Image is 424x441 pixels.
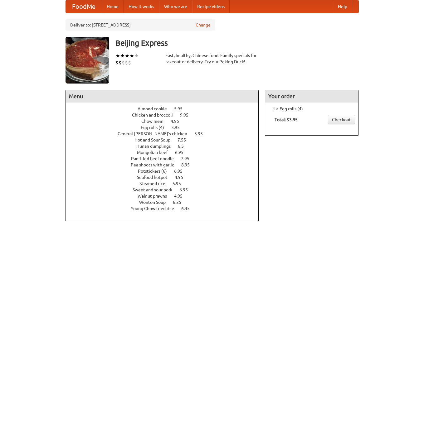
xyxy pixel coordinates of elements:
[178,137,192,142] span: 7.55
[268,106,355,112] li: 1 × Egg rolls (4)
[137,150,174,155] span: Mongolian beef
[173,200,188,205] span: 6.25
[141,125,191,130] a: Egg rolls (4) 3.95
[131,206,180,211] span: Young Chow fried rice
[133,187,178,192] span: Sweet and sour pork
[265,90,358,103] h4: Your order
[122,59,125,66] li: $
[181,162,196,167] span: 8.95
[181,206,196,211] span: 6.45
[136,144,195,149] a: Hunan dumplings 6.5
[125,59,128,66] li: $
[118,131,193,136] span: General [PERSON_NAME]'s chicken
[115,59,119,66] li: $
[119,59,122,66] li: $
[137,150,195,155] a: Mongolian beef 6.95
[138,106,194,111] a: Almond cookie 5.95
[66,0,102,13] a: FoodMe
[181,156,196,161] span: 7.95
[174,106,189,111] span: 5.95
[132,113,200,117] a: Chicken and broccoli 9.95
[141,119,191,124] a: Chow mein 4.95
[134,137,177,142] span: Hot and Sour Soup
[141,125,170,130] span: Egg rolls (4)
[129,52,134,59] li: ★
[171,125,186,130] span: 3.95
[134,52,139,59] li: ★
[138,194,173,199] span: Walnut prawns
[115,37,359,49] h3: Beijing Express
[175,150,190,155] span: 6.95
[131,156,180,161] span: Pan-fried beef noodle
[196,22,211,28] a: Change
[192,0,230,13] a: Recipe videos
[137,175,174,180] span: Seafood hotpot
[159,0,192,13] a: Who we are
[174,169,189,174] span: 6.95
[138,169,173,174] span: Potstickers (6)
[171,119,185,124] span: 4.95
[141,119,170,124] span: Chow mein
[120,52,125,59] li: ★
[66,19,215,31] div: Deliver to: [STREET_ADDRESS]
[180,113,195,117] span: 9.95
[133,187,199,192] a: Sweet and sour pork 6.95
[131,162,201,167] a: Pea shoots with garlic 8.95
[178,144,190,149] span: 6.5
[328,115,355,124] a: Checkout
[136,144,177,149] span: Hunan dumplings
[139,200,172,205] span: Wonton Soup
[138,194,194,199] a: Walnut prawns 4.95
[134,137,197,142] a: Hot and Sour Soup 7.55
[179,187,194,192] span: 6.95
[275,117,298,122] b: Total: $3.95
[131,206,201,211] a: Young Chow fried rice 6.45
[139,200,193,205] a: Wonton Soup 6.25
[137,175,195,180] a: Seafood hotpot 4.95
[139,181,172,186] span: Steamed rice
[173,181,187,186] span: 5.95
[128,59,131,66] li: $
[125,52,129,59] li: ★
[124,0,159,13] a: How it works
[115,52,120,59] li: ★
[131,156,201,161] a: Pan-fried beef noodle 7.95
[138,106,173,111] span: Almond cookie
[175,175,189,180] span: 4.95
[194,131,209,136] span: 5.95
[139,181,193,186] a: Steamed rice 5.95
[333,0,352,13] a: Help
[131,162,180,167] span: Pea shoots with garlic
[132,113,179,117] span: Chicken and broccoli
[66,90,259,103] h4: Menu
[118,131,214,136] a: General [PERSON_NAME]'s chicken 5.95
[174,194,189,199] span: 4.95
[138,169,194,174] a: Potstickers (6) 6.95
[66,37,109,84] img: angular.jpg
[102,0,124,13] a: Home
[165,52,259,65] div: Fast, healthy, Chinese food. Family specials for takeout or delivery. Try our Peking Duck!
